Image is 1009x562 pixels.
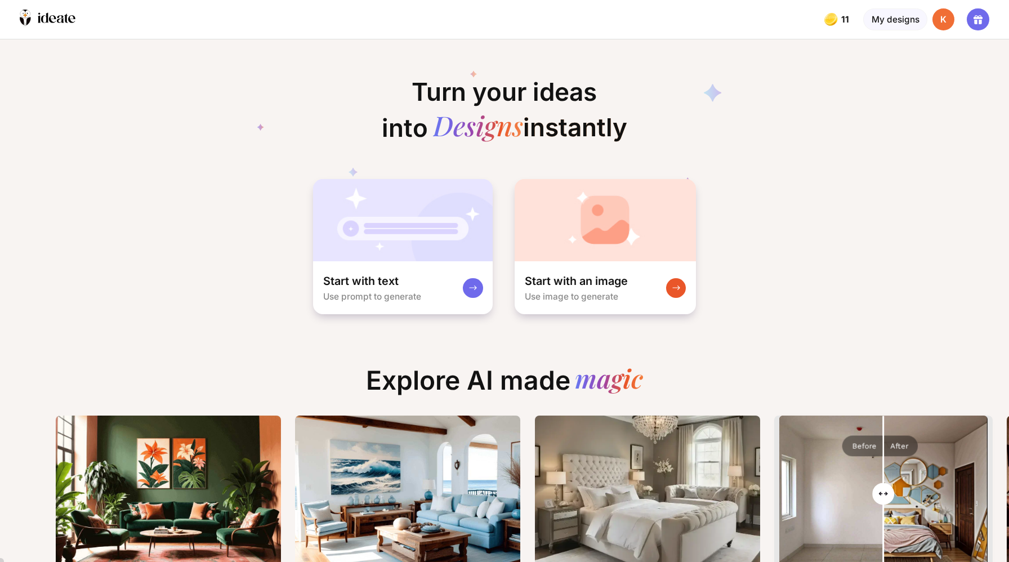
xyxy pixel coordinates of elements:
span: 11 [841,15,851,25]
div: magic [575,365,643,396]
div: Start with text [323,274,399,288]
div: My designs [863,8,927,31]
div: Use prompt to generate [323,291,421,302]
div: Use image to generate [525,291,618,302]
div: K [932,8,955,31]
div: Start with an image [525,274,628,288]
img: startWithImageCardBg.jpg [515,179,695,261]
img: startWithTextCardBg.jpg [313,179,493,261]
div: Explore AI made [356,365,653,406]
